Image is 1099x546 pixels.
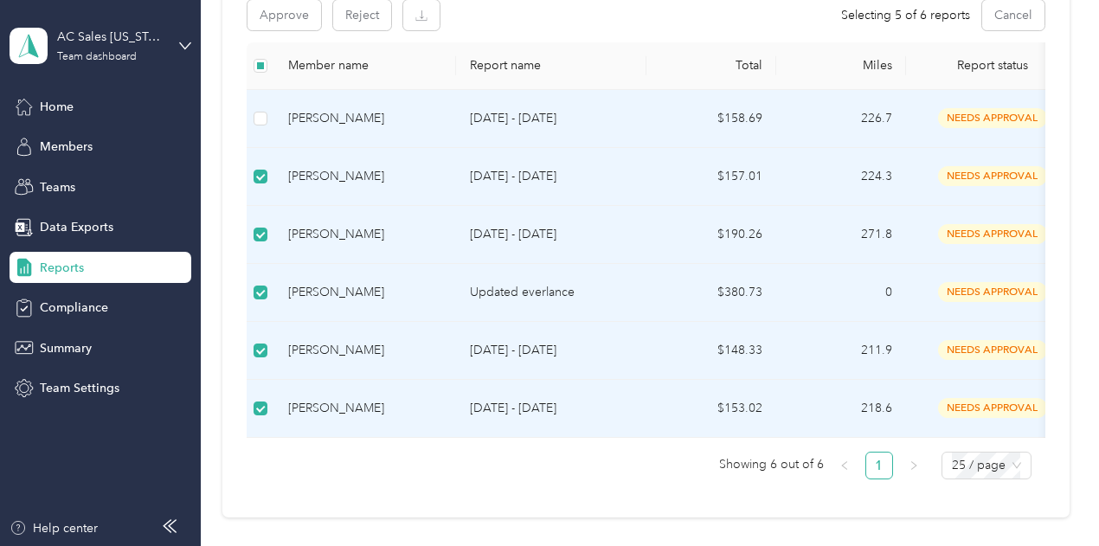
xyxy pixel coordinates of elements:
[952,453,1021,479] span: 25 / page
[831,452,858,479] li: Previous Page
[40,178,75,196] span: Teams
[938,108,1047,128] span: needs approval
[40,138,93,156] span: Members
[456,42,646,90] th: Report name
[288,225,442,244] div: [PERSON_NAME]
[938,282,1047,302] span: needs approval
[938,166,1047,186] span: needs approval
[470,283,633,302] p: Updated everlance
[646,380,776,438] td: $153.02
[900,452,928,479] button: right
[938,398,1047,418] span: needs approval
[841,6,970,24] span: Selecting 5 of 6 reports
[288,167,442,186] div: [PERSON_NAME]
[909,460,919,471] span: right
[646,264,776,322] td: $380.73
[40,299,108,317] span: Compliance
[776,90,906,148] td: 226.7
[646,90,776,148] td: $158.69
[719,452,824,478] span: Showing 6 out of 6
[40,259,84,277] span: Reports
[938,224,1047,244] span: needs approval
[942,452,1032,479] div: Page Size
[10,519,98,537] button: Help center
[776,148,906,206] td: 224.3
[288,341,442,360] div: [PERSON_NAME]
[646,322,776,380] td: $148.33
[646,206,776,264] td: $190.26
[646,148,776,206] td: $157.01
[470,399,633,418] p: [DATE] - [DATE]
[40,218,113,236] span: Data Exports
[776,206,906,264] td: 271.8
[288,399,442,418] div: [PERSON_NAME]
[57,28,165,46] div: AC Sales [US_STATE] 01 US01-AC-D50011-CC10500 ([PERSON_NAME])
[776,322,906,380] td: 211.9
[866,453,892,479] a: 1
[470,341,633,360] p: [DATE] - [DATE]
[790,58,892,73] div: Miles
[1002,449,1099,546] iframe: Everlance-gr Chat Button Frame
[288,58,442,73] div: Member name
[776,380,906,438] td: 218.6
[288,109,442,128] div: [PERSON_NAME]
[660,58,762,73] div: Total
[900,452,928,479] li: Next Page
[831,452,858,479] button: left
[57,52,137,62] div: Team dashboard
[40,339,92,357] span: Summary
[938,340,1047,360] span: needs approval
[470,167,633,186] p: [DATE] - [DATE]
[776,264,906,322] td: 0
[40,98,74,116] span: Home
[839,460,850,471] span: left
[865,452,893,479] li: 1
[274,42,456,90] th: Member name
[470,225,633,244] p: [DATE] - [DATE]
[40,379,119,397] span: Team Settings
[288,283,442,302] div: [PERSON_NAME]
[920,58,1065,73] span: Report status
[470,109,633,128] p: [DATE] - [DATE]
